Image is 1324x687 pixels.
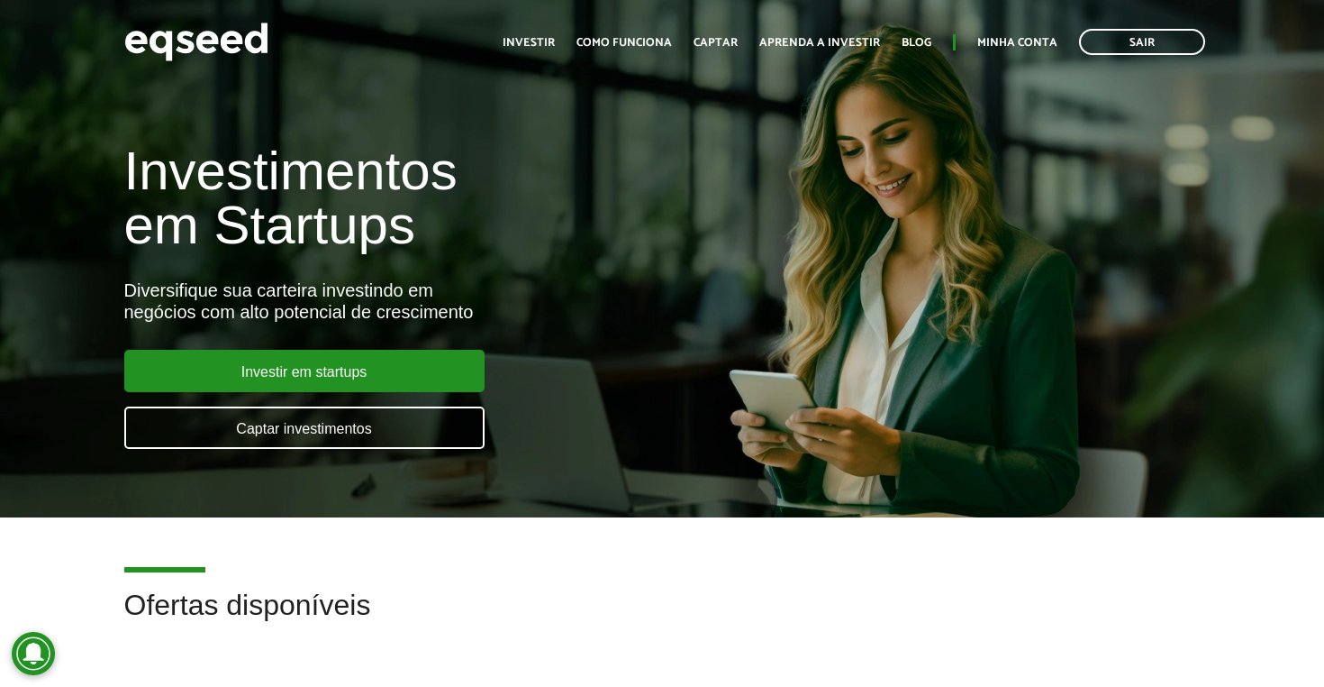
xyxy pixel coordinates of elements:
[124,279,759,323] div: Diversifique sua carteira investindo em negócios com alto potencial de crescimento
[694,37,738,49] a: Captar
[576,37,672,49] a: Como funciona
[124,350,485,392] a: Investir em startups
[759,37,880,49] a: Aprenda a investir
[124,18,268,66] img: EqSeed
[902,37,931,49] a: Blog
[124,144,759,252] h1: Investimentos em Startups
[977,37,1057,49] a: Minha conta
[124,407,485,449] a: Captar investimentos
[124,590,1201,648] h2: Ofertas disponíveis
[503,37,555,49] a: Investir
[1079,29,1205,55] a: Sair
